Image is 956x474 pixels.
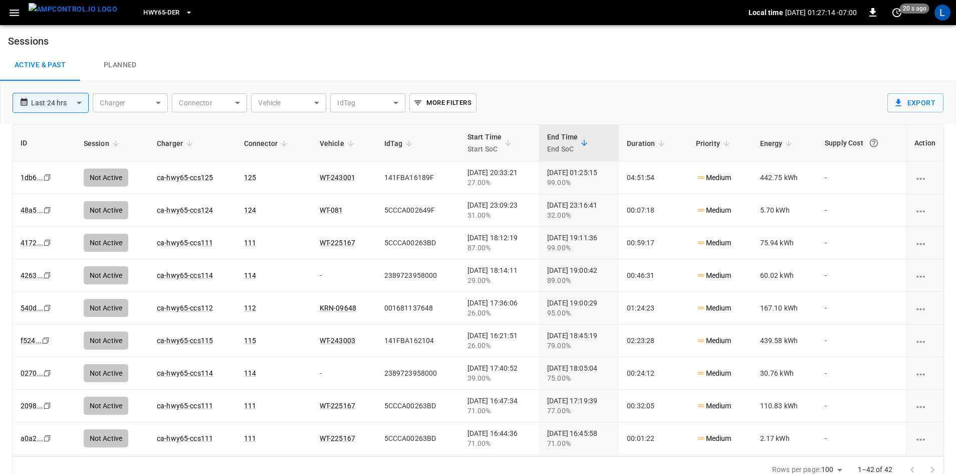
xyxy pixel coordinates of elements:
a: a0a2... [21,434,43,442]
div: 31.00% [467,210,531,220]
td: 00:24:12 [619,357,688,390]
td: 2389723958000 [376,259,459,292]
td: 5CCCA00263BD [376,422,459,455]
div: [DATE] 20:33:21 [467,168,531,188]
td: - [817,292,906,325]
span: Connector [244,137,291,149]
td: 141FBA162104 [376,325,459,357]
td: - [312,357,376,390]
td: 439.58 kWh [752,325,817,357]
a: 540d... [21,304,43,312]
td: 2389723958000 [376,357,459,390]
a: WT-081 [320,206,343,214]
a: WT-243003 [320,337,355,345]
span: Priority [696,137,733,149]
td: 442.75 kWh [752,162,817,194]
div: 71.00% [547,438,611,448]
div: Last 24 hrs [31,93,89,112]
p: Medium [696,303,732,313]
div: Not Active [84,397,129,415]
a: ca-hwy65-ccs112 [157,304,213,312]
div: [DATE] 19:00:42 [547,265,611,285]
a: ca-hwy65-ccs111 [157,239,213,247]
div: [DATE] 01:25:15 [547,168,611,188]
a: KRN-09648 [320,304,356,312]
div: copy [43,172,53,183]
td: 01:24:23 [619,292,688,325]
td: - [817,422,906,455]
a: WT-243001 [320,174,355,182]
a: Planned [80,49,160,81]
td: 5.70 kWh [752,194,817,227]
td: 00:59:17 [619,227,688,259]
th: Action [906,125,943,162]
div: 32.00% [547,210,611,220]
a: 115 [244,337,256,345]
td: - [817,227,906,259]
div: copy [43,302,53,313]
div: charging session options [914,433,935,443]
div: 26.00% [467,341,531,351]
span: Duration [627,137,668,149]
div: 79.00% [547,341,611,351]
a: 111 [244,402,256,410]
td: 110.83 kWh [752,390,817,422]
p: [DATE] 01:27:14 -07:00 [785,8,857,18]
div: [DATE] 18:45:19 [547,331,611,351]
a: 111 [244,434,256,442]
a: 2098... [21,402,43,410]
div: Not Active [84,169,129,187]
div: Not Active [84,299,129,317]
a: 112 [244,304,256,312]
p: Medium [696,205,732,216]
div: [DATE] 16:47:34 [467,396,531,416]
td: - [817,357,906,390]
div: [DATE] 23:16:41 [547,200,611,220]
div: 89.00% [547,275,611,285]
td: - [312,259,376,292]
div: [DATE] 17:36:06 [467,298,531,318]
a: 0270... [21,369,43,377]
div: 99.00% [547,178,611,188]
td: - [817,162,906,194]
div: charging session options [914,173,935,183]
a: 114 [244,369,256,377]
a: 125 [244,174,256,182]
td: 00:01:22 [619,422,688,455]
a: ca-hwy65-ccs111 [157,434,213,442]
div: charging session options [914,336,935,346]
td: - [817,259,906,292]
td: - [817,325,906,357]
div: Not Active [84,201,129,219]
div: Not Active [84,234,129,252]
div: [DATE] 16:44:36 [467,428,531,448]
p: Medium [696,173,732,183]
span: Session [84,137,122,149]
span: End TimeEnd SoC [547,131,591,155]
div: 99.00% [547,243,611,253]
td: 5CCCA002649F [376,194,459,227]
div: sessions table [12,124,944,456]
div: charging session options [914,238,935,248]
p: Medium [696,368,732,379]
div: 95.00% [547,308,611,318]
div: [DATE] 17:40:52 [467,363,531,383]
td: 00:46:31 [619,259,688,292]
td: 30.76 kWh [752,357,817,390]
a: ca-hwy65-ccs114 [157,271,213,279]
p: Medium [696,336,732,346]
td: 02:23:28 [619,325,688,357]
div: copy [43,205,53,216]
div: [DATE] 18:12:19 [467,233,531,253]
img: ampcontrol.io logo [29,3,117,16]
div: 27.00% [467,178,531,188]
span: HWY65-DER [143,7,179,19]
span: Vehicle [320,137,357,149]
a: f524... [21,337,42,345]
td: - [817,194,906,227]
div: 26.00% [467,308,531,318]
td: 00:07:18 [619,194,688,227]
div: 39.00% [467,373,531,383]
td: 04:51:54 [619,162,688,194]
div: [DATE] 19:11:36 [547,233,611,253]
